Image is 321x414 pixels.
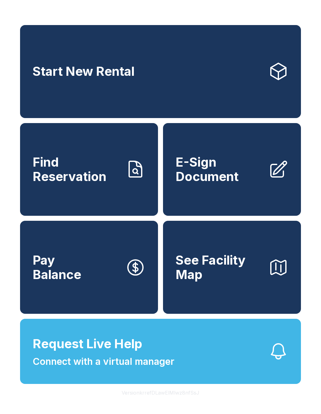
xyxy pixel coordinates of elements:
[33,64,134,79] span: Start New Rental
[33,155,120,184] span: Find Reservation
[33,354,174,369] span: Connect with a virtual manager
[20,25,301,118] a: Start New Rental
[163,221,301,314] button: See Facility Map
[176,155,263,184] span: E-Sign Document
[20,123,158,216] a: Find Reservation
[176,253,263,282] span: See Facility Map
[163,123,301,216] a: E-Sign Document
[33,334,142,353] span: Request Live Help
[117,384,204,401] button: VersionkrrefDLawElMlwz8nfSsJ
[20,319,301,384] button: Request Live HelpConnect with a virtual manager
[33,253,81,282] span: Pay Balance
[20,221,158,314] button: PayBalance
